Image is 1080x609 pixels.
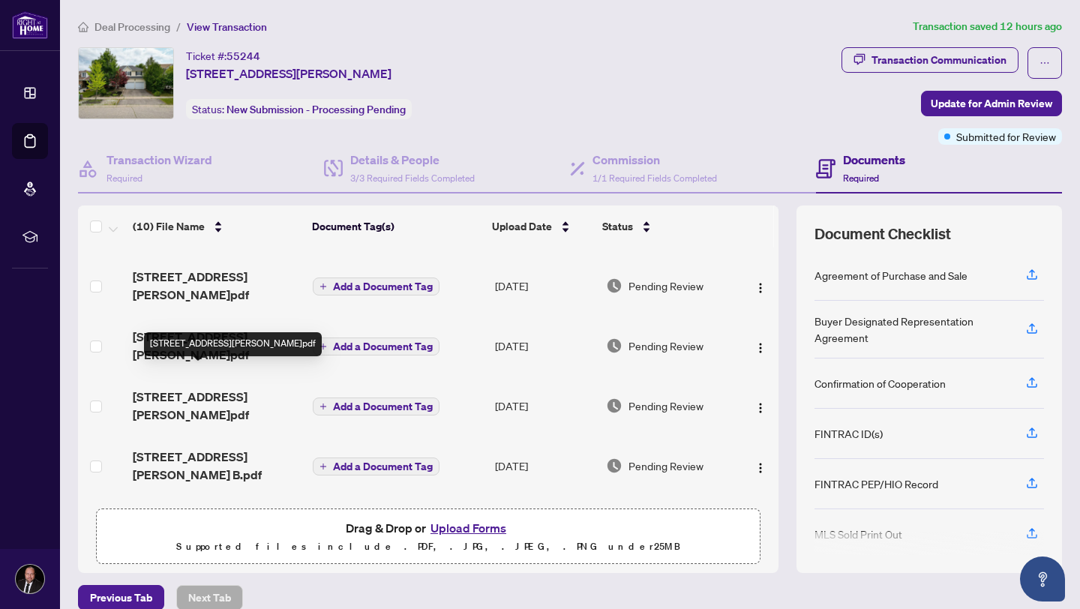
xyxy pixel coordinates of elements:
img: Document Status [606,457,622,474]
span: Pending Review [628,397,703,414]
button: Add a Document Tag [313,397,439,415]
span: Add a Document Tag [333,281,433,292]
span: plus [319,463,327,470]
span: Document Checklist [814,223,951,244]
span: (10) File Name [133,218,205,235]
span: plus [319,283,327,290]
span: [STREET_ADDRESS][PERSON_NAME]pdf [133,268,301,304]
span: [STREET_ADDRESS][PERSON_NAME] [186,64,391,82]
span: 3/3 Required Fields Completed [350,172,475,184]
span: Add a Document Tag [333,401,433,412]
img: Logo [754,402,766,414]
span: Pending Review [628,337,703,354]
img: Logo [754,462,766,474]
span: Add a Document Tag [333,341,433,352]
span: Deal Processing [94,20,170,34]
button: Add a Document Tag [313,277,439,296]
span: Required [843,172,879,184]
span: Drag & Drop orUpload FormsSupported files include .PDF, .JPG, .JPEG, .PNG under25MB [97,509,760,565]
button: Add a Document Tag [313,277,439,295]
td: [DATE] [489,496,600,556]
h4: Documents [843,151,905,169]
span: Update for Admin Review [931,91,1052,115]
span: 1/1 Required Fields Completed [592,172,717,184]
span: Upload Date [492,218,552,235]
div: FINTRAC ID(s) [814,425,883,442]
button: Upload Forms [426,518,511,538]
img: logo [12,11,48,39]
button: Logo [748,334,772,358]
button: Add a Document Tag [313,457,439,476]
button: Transaction Communication [841,47,1018,73]
td: [DATE] [489,316,600,376]
span: Pending Review [628,277,703,294]
th: Upload Date [486,205,596,247]
button: Add a Document Tag [313,337,439,356]
button: Add a Document Tag [313,457,439,475]
img: Document Status [606,397,622,414]
img: Profile Icon [16,565,44,593]
span: home [78,22,88,32]
div: Buyer Designated Representation Agreement [814,313,1008,346]
span: New Submission - Processing Pending [226,103,406,116]
div: Confirmation of Cooperation [814,375,946,391]
span: 55244 [226,49,260,63]
span: Drag & Drop or [346,518,511,538]
span: [STREET_ADDRESS][PERSON_NAME] B.pdf [133,448,301,484]
div: Agreement of Purchase and Sale [814,267,967,283]
div: Transaction Communication [871,48,1006,72]
button: Logo [748,274,772,298]
div: MLS Sold Print Out [814,526,902,542]
li: / [176,18,181,35]
img: IMG-40755716_1.jpg [79,48,173,118]
h4: Details & People [350,151,475,169]
th: Document Tag(s) [306,205,487,247]
span: Status [602,218,633,235]
div: Ticket #: [186,47,260,64]
span: Submitted for Review [956,128,1056,145]
span: Required [106,172,142,184]
h4: Commission [592,151,717,169]
span: Pending Review [628,457,703,474]
td: [DATE] [489,376,600,436]
button: Add a Document Tag [313,397,439,416]
span: plus [319,343,327,350]
div: FINTRAC PEP/HIO Record [814,475,938,492]
span: [STREET_ADDRESS][PERSON_NAME]pdf [133,328,301,364]
p: Supported files include .PDF, .JPG, .JPEG, .PNG under 25 MB [106,538,751,556]
button: Update for Admin Review [921,91,1062,116]
span: plus [319,403,327,410]
span: Add a Document Tag [333,461,433,472]
div: Status: [186,99,412,119]
span: ellipsis [1039,58,1050,68]
button: Logo [748,394,772,418]
span: [STREET_ADDRESS][PERSON_NAME]pdf [133,388,301,424]
article: Transaction saved 12 hours ago [913,18,1062,35]
td: [DATE] [489,256,600,316]
img: Logo [754,342,766,354]
img: Document Status [606,337,622,354]
h4: Transaction Wizard [106,151,212,169]
div: [STREET_ADDRESS][PERSON_NAME]pdf [144,332,322,356]
img: Document Status [606,277,622,294]
th: (10) File Name [127,205,306,247]
button: Open asap [1020,556,1065,601]
button: Add a Document Tag [313,337,439,355]
th: Status [596,205,734,247]
img: Logo [754,282,766,294]
button: Logo [748,454,772,478]
td: [DATE] [489,436,600,496]
span: View Transaction [187,20,267,34]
